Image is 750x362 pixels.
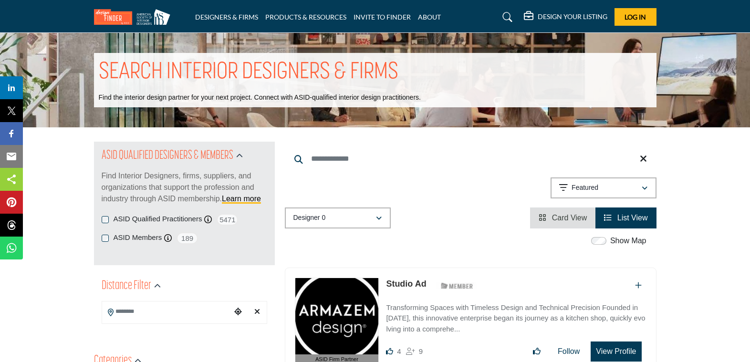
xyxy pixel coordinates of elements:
img: Site Logo [94,9,175,25]
h1: SEARCH INTERIOR DESIGNERS & FIRMS [99,58,398,87]
p: Studio Ad [386,278,426,290]
div: Followers [406,346,423,357]
input: Search Keyword [285,147,656,170]
div: Clear search location [250,302,264,322]
label: ASID Qualified Practitioners [114,214,202,225]
li: Card View [530,207,595,228]
input: ASID Qualified Practitioners checkbox [102,216,109,223]
button: Follow [552,342,586,361]
li: List View [595,207,656,228]
a: Studio Ad [386,279,426,289]
a: INVITE TO FINDER [354,13,411,21]
a: PRODUCTS & RESOURCES [265,13,346,21]
button: View Profile [591,341,641,362]
span: 189 [177,232,198,244]
h5: DESIGN YOUR LISTING [538,12,607,21]
a: Search [493,10,519,25]
p: Featured [572,183,598,193]
a: DESIGNERS & FIRMS [195,13,258,21]
img: Studio Ad [295,278,379,354]
a: Transforming Spaces with Timeless Design and Technical Precision Founded in [DATE], this innovati... [386,297,646,335]
span: 4 [397,347,401,355]
a: Learn more [222,195,261,203]
label: ASID Members [114,232,162,243]
i: Likes [386,348,393,355]
span: 5471 [217,214,238,226]
button: Featured [551,177,656,198]
h2: Distance Filter [102,278,151,295]
span: Card View [552,214,587,222]
div: Choose your current location [231,302,245,322]
p: Find Interior Designers, firms, suppliers, and organizations that support the profession and indu... [102,170,267,205]
a: Add To List [635,281,642,290]
input: Search Location [102,302,231,321]
img: ASID Members Badge Icon [436,280,479,292]
a: ABOUT [418,13,441,21]
a: View List [604,214,647,222]
button: Designer 0 [285,207,391,228]
h2: ASID QUALIFIED DESIGNERS & MEMBERS [102,147,233,165]
span: 9 [419,347,423,355]
input: ASID Members checkbox [102,235,109,242]
p: Transforming Spaces with Timeless Design and Technical Precision Founded in [DATE], this innovati... [386,302,646,335]
p: Designer 0 [293,213,326,223]
label: Show Map [610,235,646,247]
button: Like listing [527,342,547,361]
button: Log In [615,8,656,26]
span: Log In [625,13,646,21]
div: DESIGN YOUR LISTING [524,11,607,23]
span: List View [617,214,648,222]
p: Find the interior design partner for your next project. Connect with ASID-qualified interior desi... [99,93,421,103]
a: View Card [539,214,587,222]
